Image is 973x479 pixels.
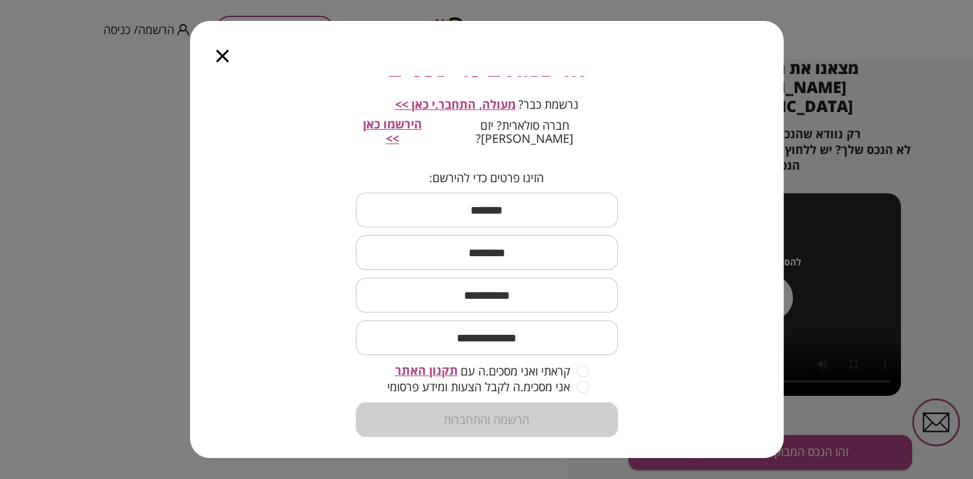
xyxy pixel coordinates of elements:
span: קראתי ואני מסכים.ה עם [461,364,570,377]
span: הירשמו כאן >> [363,116,422,146]
button: תקנון האתר [395,364,458,378]
span: הזינו פרטים כדי להירשם: [429,171,544,185]
span: מעולה, התחבר.י כאן >> [395,96,516,112]
span: חברה סולארית? יזם [PERSON_NAME]? [432,119,618,145]
button: הירשמו כאן >> [356,117,429,145]
span: אני מסכימ.ה לקבל הצעות ומידע פרסומי [387,380,570,393]
span: נרשמת כבר? [518,98,579,111]
button: מעולה, התחבר.י כאן >> [395,98,516,112]
span: תקנון האתר [395,362,458,378]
